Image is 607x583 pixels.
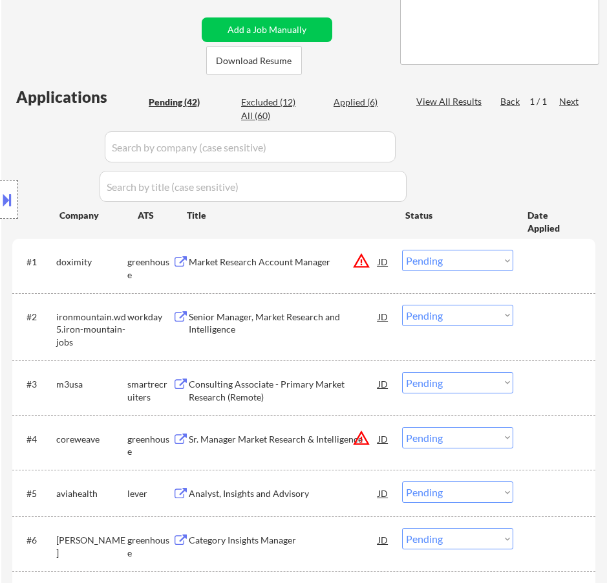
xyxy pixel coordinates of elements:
[127,487,172,500] div: lever
[189,378,378,403] div: Consulting Associate - Primary Market Research (Remote)
[559,95,580,108] div: Next
[27,534,46,547] div: #6
[377,427,389,450] div: JD
[127,534,172,559] div: greenhouse
[187,209,393,222] div: Title
[241,96,306,109] div: Excluded (12)
[127,433,172,458] div: greenhouse
[189,311,378,336] div: Senior Manager, Market Research and Intelligence
[56,534,128,559] div: [PERSON_NAME]
[527,209,580,234] div: Date Applied
[334,96,398,109] div: Applied (6)
[56,433,128,446] div: coreweave
[377,305,389,328] div: JD
[105,131,396,162] input: Search by company (case sensitive)
[352,429,370,447] button: warning_amber
[189,433,378,446] div: Sr. Manager Market Research & Intelligence
[529,95,559,108] div: 1 / 1
[27,433,46,446] div: #4
[56,378,128,391] div: m3usa
[27,487,46,500] div: #5
[127,378,172,403] div: smartrecruiters
[56,487,128,500] div: aviahealth
[100,171,407,202] input: Search by title (case sensitive)
[377,481,389,505] div: JD
[500,95,521,108] div: Back
[377,372,389,395] div: JD
[189,487,378,500] div: Analyst, Insights and Advisory
[352,252,370,270] button: warning_amber
[416,95,485,108] div: View All Results
[27,378,46,391] div: #3
[241,109,306,122] div: All (60)
[202,17,332,42] button: Add a Job Manually
[206,46,302,75] button: Download Resume
[377,528,389,551] div: JD
[377,250,389,273] div: JD
[405,203,508,226] div: Status
[189,534,378,547] div: Category Insights Manager
[56,311,128,349] div: ironmountain.wd5.iron-mountain-jobs
[189,256,378,269] div: Market Research Account Manager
